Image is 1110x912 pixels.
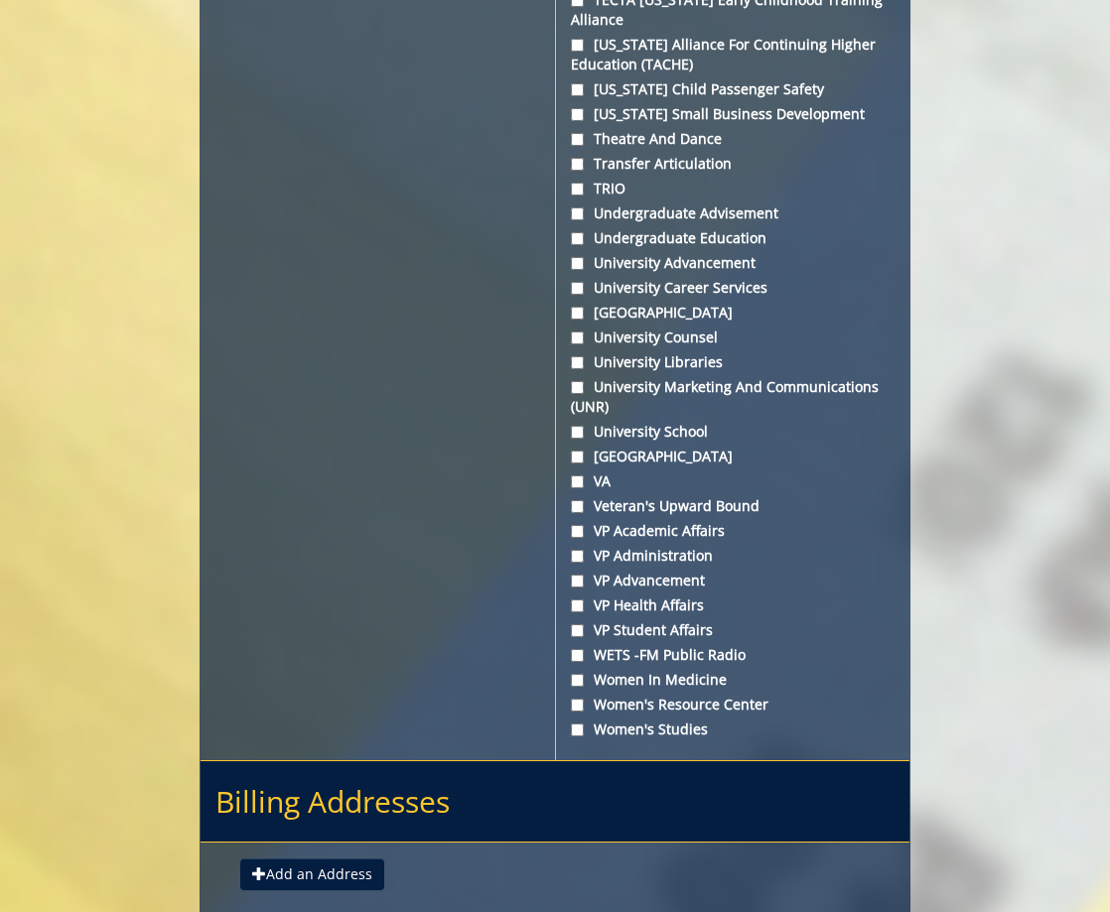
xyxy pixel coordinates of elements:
label: University School [571,422,895,442]
label: Women in Medicine [571,670,895,690]
label: Transfer Articulation [571,154,895,174]
label: VP Academic Affairs [571,521,895,541]
label: Undergraduate Advisement [571,203,895,223]
label: [US_STATE] Child Passenger Safety [571,79,895,99]
label: Women's Resource Center [571,695,895,715]
label: TRIO [571,179,895,198]
label: Theatre and Dance [571,129,895,149]
h2: Billing Addresses [201,761,908,843]
label: University Advancement [571,253,895,273]
label: [GEOGRAPHIC_DATA] [571,447,895,466]
button: Add an Address [240,858,384,890]
label: Women's Studies [571,719,895,739]
label: University Libraries [571,352,895,372]
label: WETS -FM Public Radio [571,645,895,665]
label: [GEOGRAPHIC_DATA] [571,303,895,323]
label: VP Student Affairs [571,620,895,640]
label: University Counsel [571,327,895,347]
label: VA [571,471,895,491]
label: Undergraduate Education [571,228,895,248]
label: [US_STATE] Small Business Development [571,104,895,124]
label: VP Administration [571,546,895,566]
label: University Career Services [571,278,895,298]
label: Veteran's Upward Bound [571,496,895,516]
label: VP Advancement [571,571,895,590]
label: [US_STATE] Alliance for Continuing Higher Education (TACHE) [571,35,895,74]
label: University Marketing and Communications (UNR) [571,377,895,417]
label: VP Health Affairs [571,595,895,615]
